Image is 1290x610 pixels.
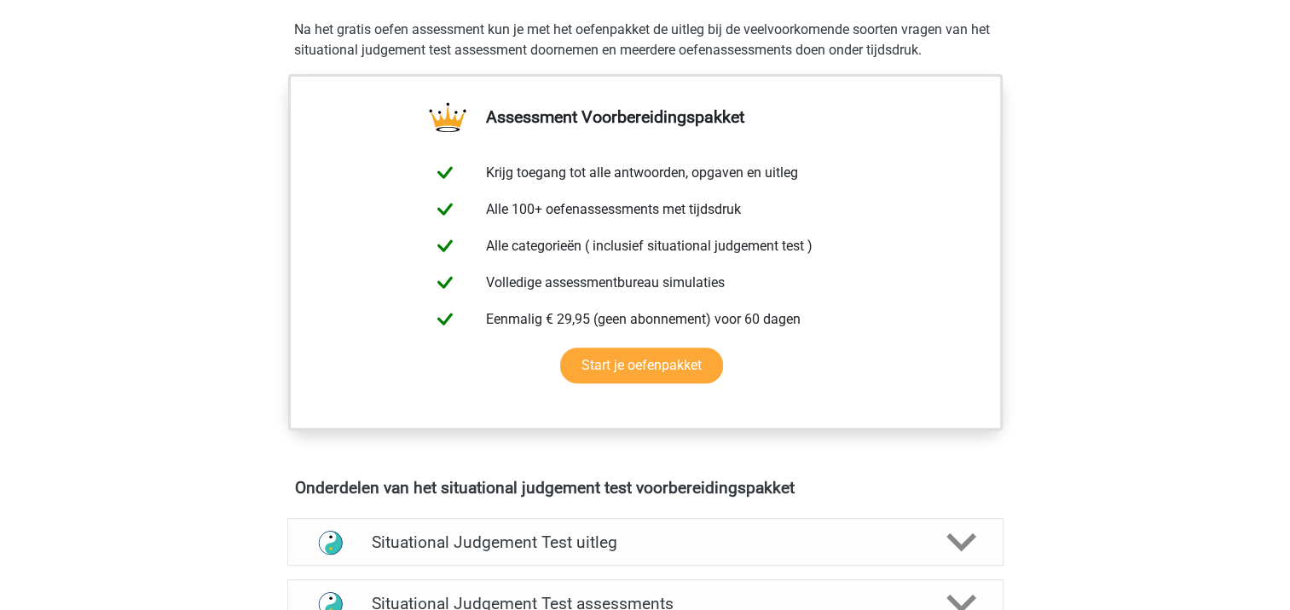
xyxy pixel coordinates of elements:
img: situational judgement test uitleg [309,521,352,564]
h4: Onderdelen van het situational judgement test voorbereidingspakket [295,478,996,498]
a: uitleg Situational Judgement Test uitleg [281,518,1010,566]
a: Start je oefenpakket [560,348,723,383]
h4: Situational Judgement Test uitleg [372,532,919,552]
div: Na het gratis oefen assessment kun je met het oefenpakket de uitleg bij de veelvoorkomende soorte... [287,20,1004,60]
